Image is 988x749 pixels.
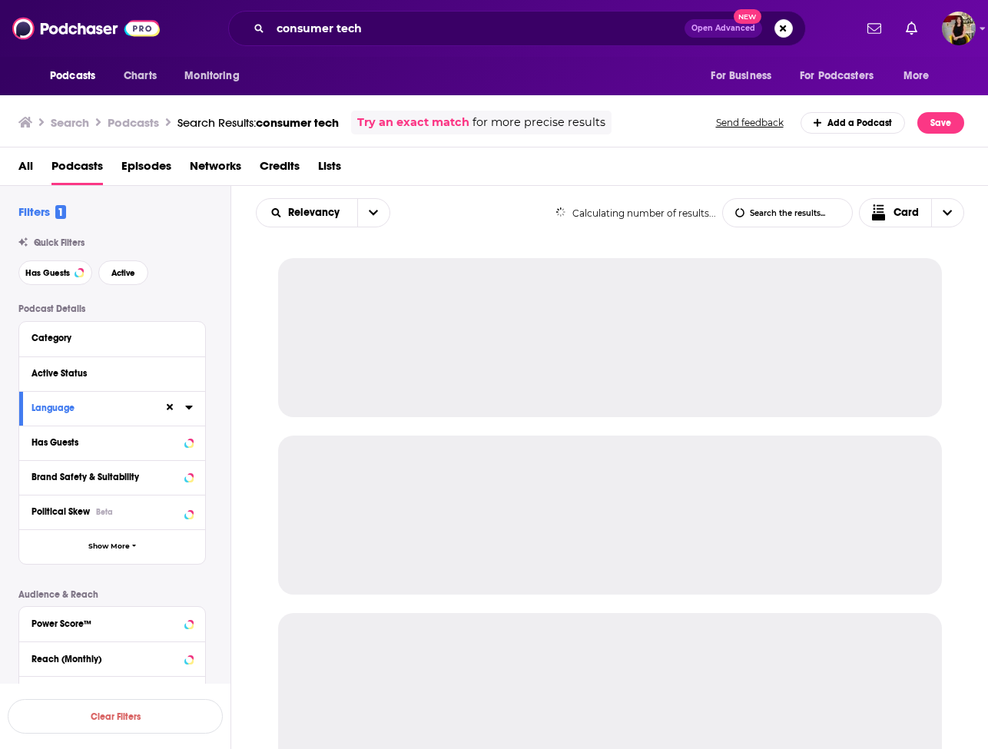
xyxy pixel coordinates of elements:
[472,114,605,131] span: for more precise results
[98,260,148,285] button: Active
[734,9,761,24] span: New
[917,112,964,134] button: Save
[31,363,193,383] button: Active Status
[34,237,85,248] span: Quick Filters
[711,116,788,129] button: Send feedback
[894,207,919,218] span: Card
[124,65,157,87] span: Charts
[108,115,159,130] h3: Podcasts
[318,154,341,185] a: Lists
[685,19,762,38] button: Open AdvancedNew
[31,432,193,452] button: Has Guests
[256,198,390,227] h2: Choose List sort
[96,507,113,517] div: Beta
[260,154,300,185] a: Credits
[31,502,193,521] button: Political SkewBeta
[31,467,193,486] button: Brand Safety & Suitability
[190,154,241,185] a: Networks
[111,269,135,277] span: Active
[88,542,130,551] span: Show More
[18,589,206,600] p: Audience & Reach
[790,61,896,91] button: open menu
[800,65,874,87] span: For Podcasters
[228,11,806,46] div: Search podcasts, credits, & more...
[900,15,923,41] a: Show notifications dropdown
[8,699,223,734] button: Clear Filters
[288,207,345,218] span: Relevancy
[51,115,89,130] h3: Search
[357,114,469,131] a: Try an exact match
[31,613,193,632] button: Power Score™
[31,368,183,379] div: Active Status
[18,154,33,185] a: All
[700,61,791,91] button: open menu
[121,154,171,185] a: Episodes
[114,61,166,91] a: Charts
[903,65,930,87] span: More
[942,12,976,45] span: Logged in as cassey
[184,65,239,87] span: Monitoring
[31,472,180,482] div: Brand Safety & Suitability
[25,269,70,277] span: Has Guests
[893,61,949,91] button: open menu
[31,618,180,629] div: Power Score™
[942,12,976,45] button: Show profile menu
[51,154,103,185] a: Podcasts
[50,65,95,87] span: Podcasts
[39,61,115,91] button: open menu
[942,12,976,45] img: User Profile
[859,198,965,227] button: Choose View
[18,303,206,314] p: Podcast Details
[177,115,339,130] div: Search Results:
[19,529,205,564] button: Show More
[257,207,357,218] button: open menu
[711,65,771,87] span: For Business
[270,16,685,41] input: Search podcasts, credits, & more...
[31,437,180,448] div: Has Guests
[55,205,66,219] span: 1
[31,333,183,343] div: Category
[31,506,90,517] span: Political Skew
[18,204,66,219] h2: Filters
[861,15,887,41] a: Show notifications dropdown
[31,328,193,347] button: Category
[31,648,193,668] button: Reach (Monthly)
[801,112,906,134] a: Add a Podcast
[256,115,339,130] span: consumer tech
[18,260,92,285] button: Has Guests
[12,14,160,43] img: Podchaser - Follow, Share and Rate Podcasts
[691,25,755,32] span: Open Advanced
[31,403,154,413] div: Language
[31,654,180,664] div: Reach (Monthly)
[555,207,716,219] div: Calculating number of results...
[174,61,259,91] button: open menu
[31,398,164,417] button: Language
[357,199,390,227] button: open menu
[177,115,339,130] a: Search Results:consumer tech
